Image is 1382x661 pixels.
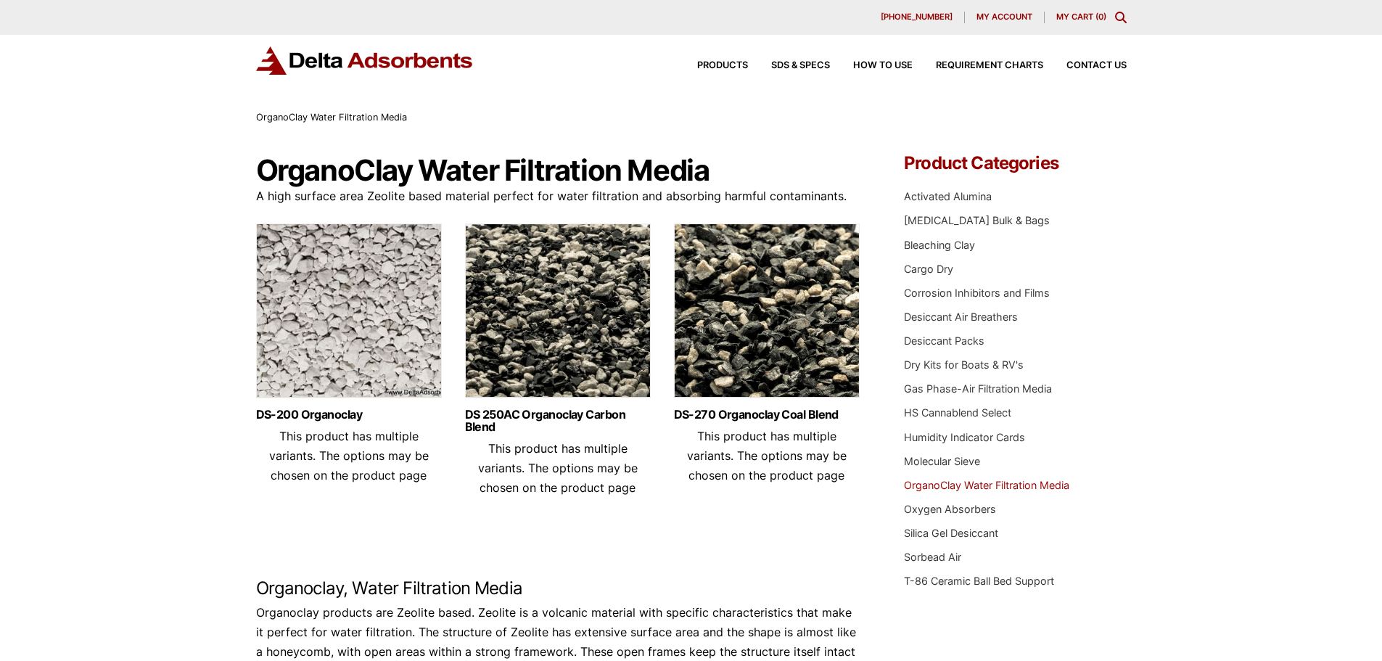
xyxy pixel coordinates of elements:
[904,214,1050,226] a: [MEDICAL_DATA] Bulk & Bags
[904,155,1126,172] h4: Product Categories
[904,551,961,563] a: Sorbead Air
[1043,61,1127,70] a: Contact Us
[869,12,965,23] a: [PHONE_NUMBER]
[478,441,638,495] span: This product has multiple variants. The options may be chosen on the product page
[256,112,407,123] span: OrganoClay Water Filtration Media
[904,263,953,275] a: Cargo Dry
[674,61,748,70] a: Products
[1056,12,1106,22] a: My Cart (0)
[904,431,1025,443] a: Humidity Indicator Cards
[687,429,847,483] span: This product has multiple variants. The options may be chosen on the product page
[256,155,861,186] h1: OrganoClay Water Filtration Media
[936,61,1043,70] span: Requirement Charts
[256,186,861,206] p: A high surface area Zeolite based material perfect for water filtration and absorbing harmful con...
[904,287,1050,299] a: Corrosion Inhibitors and Films
[913,61,1043,70] a: Requirement Charts
[904,382,1052,395] a: Gas Phase-Air Filtration Media
[748,61,830,70] a: SDS & SPECS
[904,334,984,347] a: Desiccant Packs
[830,61,913,70] a: How to Use
[904,406,1011,419] a: HS Cannablend Select
[904,503,996,515] a: Oxygen Absorbers
[256,408,442,421] a: DS-200 Organoclay
[904,358,1024,371] a: Dry Kits for Boats & RV's
[256,46,474,75] img: Delta Adsorbents
[697,61,748,70] span: Products
[904,479,1069,491] a: OrganoClay Water Filtration Media
[881,13,953,21] span: [PHONE_NUMBER]
[904,239,975,251] a: Bleaching Clay
[904,575,1054,587] a: T-86 Ceramic Ball Bed Support
[904,455,980,467] a: Molecular Sieve
[904,311,1018,323] a: Desiccant Air Breathers
[465,408,651,433] a: DS 250AC Organoclay Carbon Blend
[269,429,429,483] span: This product has multiple variants. The options may be chosen on the product page
[853,61,913,70] span: How to Use
[904,190,992,202] a: Activated Alumina
[904,527,998,539] a: Silica Gel Desiccant
[1098,12,1103,22] span: 0
[674,408,860,421] a: DS-270 Organoclay Coal Blend
[1066,61,1127,70] span: Contact Us
[256,578,861,599] h2: Organoclay, Water Filtration Media
[976,13,1032,21] span: My account
[771,61,830,70] span: SDS & SPECS
[1115,12,1127,23] div: Toggle Modal Content
[965,12,1045,23] a: My account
